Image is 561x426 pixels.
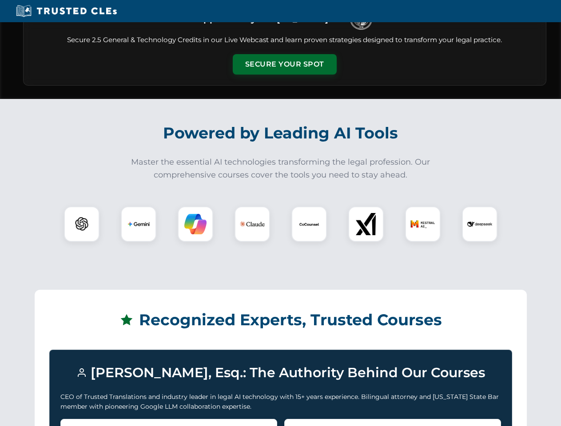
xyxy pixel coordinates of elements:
[355,213,377,235] img: xAI Logo
[69,211,95,237] img: ChatGPT Logo
[184,213,207,235] img: Copilot Logo
[467,212,492,237] img: DeepSeek Logo
[240,212,265,237] img: Claude Logo
[13,4,119,18] img: Trusted CLEs
[35,118,527,149] h2: Powered by Leading AI Tools
[462,206,497,242] div: DeepSeek
[49,304,512,335] h2: Recognized Experts, Trusted Courses
[291,206,327,242] div: CoCounsel
[64,206,99,242] div: ChatGPT
[405,206,441,242] div: Mistral AI
[121,206,156,242] div: Gemini
[125,156,436,181] p: Master the essential AI technologies transforming the legal profession. Our comprehensive courses...
[410,212,435,237] img: Mistral AI Logo
[60,361,501,385] h3: [PERSON_NAME], Esq.: The Authority Behind Our Courses
[235,206,270,242] div: Claude
[233,54,337,75] button: Secure Your Spot
[60,392,501,412] p: CEO of Trusted Translations and industry leader in legal AI technology with 15+ years experience....
[348,206,384,242] div: xAI
[178,206,213,242] div: Copilot
[298,213,320,235] img: CoCounsel Logo
[34,35,535,45] p: Secure 2.5 General & Technology Credits in our Live Webcast and learn proven strategies designed ...
[127,213,150,235] img: Gemini Logo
